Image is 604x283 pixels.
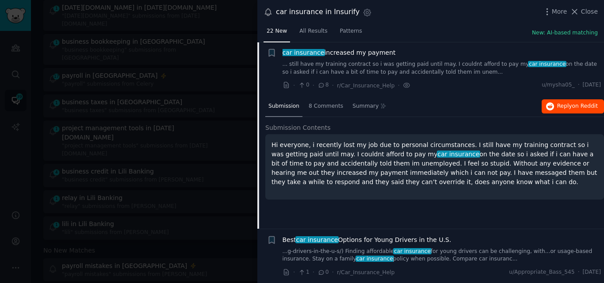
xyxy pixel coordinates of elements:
span: Best Options for Young Drivers in the U.S. [283,235,451,245]
a: 22 New [264,24,290,42]
a: ...g-drivers-in-the-u-s/) Finding affordablecar insurancefor young drivers can be challenging, wi... [283,248,601,263]
span: · [578,268,580,276]
span: r/Car_Insurance_Help [337,83,395,89]
span: on Reddit [572,103,598,109]
button: Close [570,7,598,16]
a: ... still have my training contract so i was getting paid until may. I couldnt afford to pay myca... [283,60,601,76]
span: Submission Contents [265,123,331,132]
p: Hi everyone, i recently lost my job due to personal circumstances. I still have my training contr... [271,140,598,187]
button: New: AI-based matching [532,29,598,37]
span: · [313,268,314,277]
span: · [332,81,334,90]
span: · [578,81,580,89]
a: All Results [296,24,330,42]
span: car insurance [437,151,480,158]
span: [DATE] [583,81,601,89]
div: car insurance in Insurify [276,7,359,18]
span: car insurance [282,49,325,56]
span: 1 [298,268,309,276]
span: More [552,7,567,16]
span: 22 New [267,27,287,35]
span: Submission [268,102,299,110]
span: u/Appropriate_Bass_545 [509,268,574,276]
span: · [398,81,400,90]
button: Replyon Reddit [542,99,604,113]
span: 0 [298,81,309,89]
button: More [543,7,567,16]
span: 8 [317,81,329,89]
a: Patterns [337,24,365,42]
span: car insurance [295,236,339,243]
span: u/mysha05_ [542,81,574,89]
span: Close [581,7,598,16]
span: · [313,81,314,90]
span: increased my payment [283,48,396,57]
span: r/Car_Insurance_Help [337,269,395,275]
span: Patterns [340,27,362,35]
span: car insurance [393,248,432,254]
span: All Results [299,27,327,35]
span: · [332,268,334,277]
span: Reply [557,102,598,110]
span: · [293,81,295,90]
span: Summary [352,102,378,110]
span: [DATE] [583,268,601,276]
span: car insurance [528,61,566,67]
span: · [293,268,295,277]
span: car insurance [356,256,394,262]
span: 8 Comments [309,102,343,110]
span: 0 [317,268,329,276]
a: Bestcar insuranceOptions for Young Drivers in the U.S. [283,235,451,245]
a: car insuranceincreased my payment [283,48,396,57]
